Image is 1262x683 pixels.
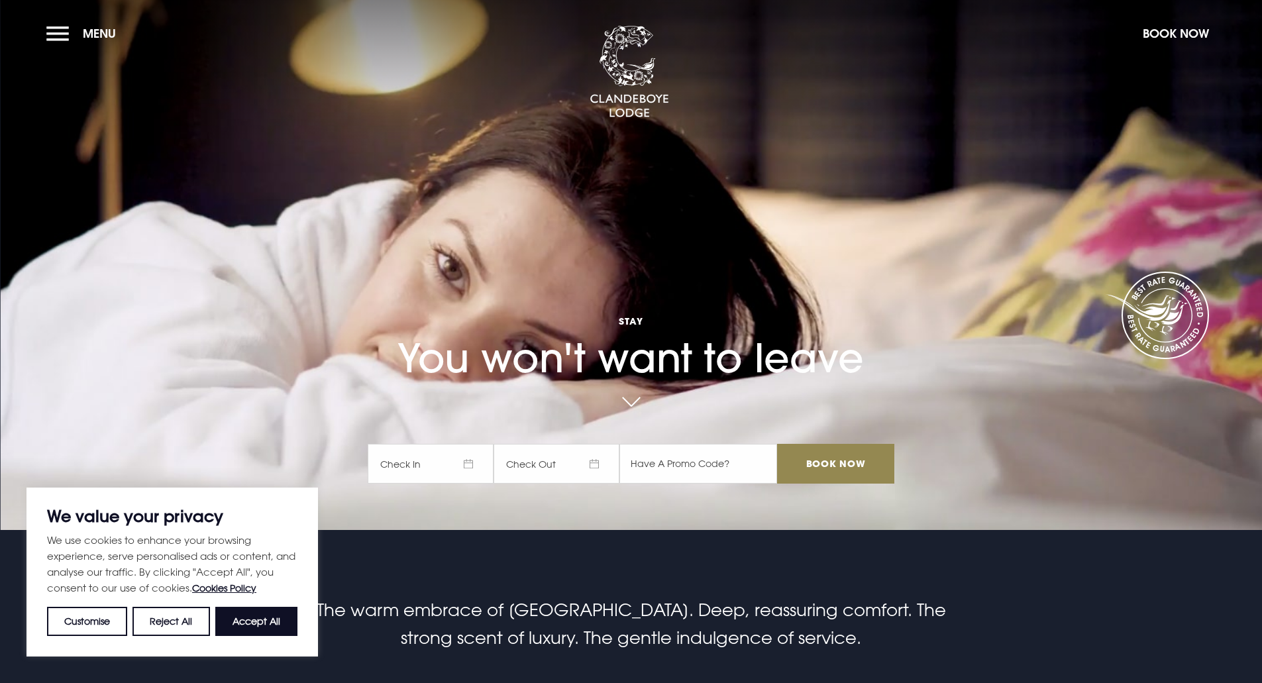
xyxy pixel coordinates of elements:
button: Customise [47,607,127,636]
p: We value your privacy [47,508,297,524]
div: We value your privacy [26,488,318,657]
button: Reject All [132,607,209,636]
button: Menu [46,19,123,48]
span: Menu [83,26,116,41]
p: We use cookies to enhance your browsing experience, serve personalised ads or content, and analys... [47,532,297,596]
span: The warm embrace of [GEOGRAPHIC_DATA]. Deep, reassuring comfort. The strong scent of luxury. The ... [317,600,946,648]
button: Accept All [215,607,297,636]
button: Book Now [1136,19,1216,48]
a: Cookies Policy [192,582,256,594]
span: Check In [368,444,494,484]
input: Book Now [777,444,894,484]
span: Check Out [494,444,619,484]
input: Have A Promo Code? [619,444,777,484]
span: Stay [368,315,894,327]
h1: You won't want to leave [368,272,894,382]
img: Clandeboye Lodge [590,26,669,119]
